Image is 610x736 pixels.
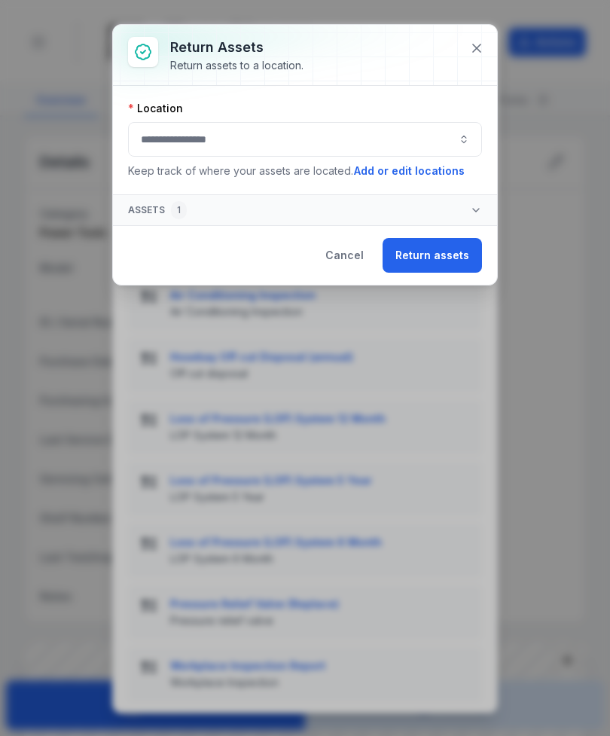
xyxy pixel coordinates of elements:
[353,163,465,179] button: Add or edit locations
[128,163,482,179] p: Keep track of where your assets are located.
[128,201,187,219] span: Assets
[313,238,377,273] button: Cancel
[128,101,183,116] label: Location
[383,238,482,273] button: Return assets
[171,201,187,219] div: 1
[170,58,303,73] div: Return assets to a location.
[113,195,497,225] button: Assets1
[170,37,303,58] h3: Return assets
